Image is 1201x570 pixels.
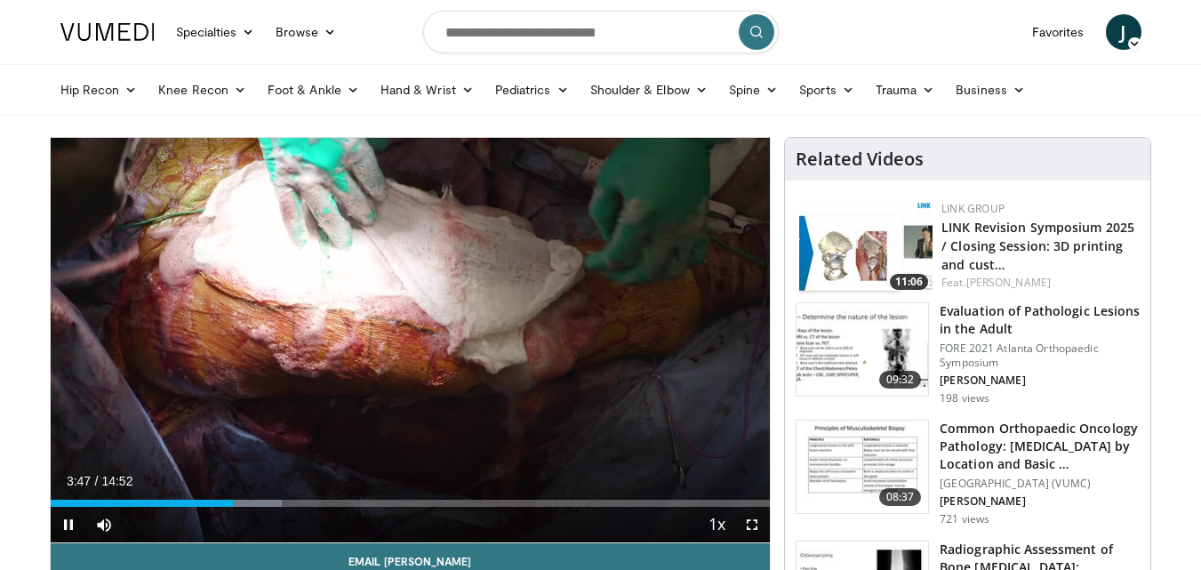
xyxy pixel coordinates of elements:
[370,72,484,108] a: Hand & Wrist
[484,72,580,108] a: Pediatrics
[1106,14,1141,50] a: J
[86,507,122,542] button: Mute
[945,72,1036,108] a: Business
[257,72,370,108] a: Foot & Ankle
[50,72,148,108] a: Hip Recon
[940,341,1140,370] p: FORE 2021 Atlanta Orthopaedic Symposium
[940,477,1140,491] p: [GEOGRAPHIC_DATA] (VUMC)
[51,138,771,543] video-js: Video Player
[940,512,989,526] p: 721 views
[580,72,718,108] a: Shoulder & Elbow
[789,72,865,108] a: Sports
[940,391,989,405] p: 198 views
[941,201,1005,216] a: LINK Group
[101,474,132,488] span: 14:52
[797,421,928,513] img: dd506d71-09bb-4006-8a40-1977b092a07b.150x105_q85_crop-smart_upscale.jpg
[148,72,257,108] a: Knee Recon
[51,500,771,507] div: Progress Bar
[797,303,928,396] img: ced51d77-eb90-4bb4-9f62-63b7d57146a7.150x105_q85_crop-smart_upscale.jpg
[796,149,924,170] h4: Related Videos
[890,274,928,290] span: 11:06
[940,494,1140,509] p: [PERSON_NAME]
[718,72,789,108] a: Spine
[941,275,1136,291] div: Feat.
[423,11,779,53] input: Search topics, interventions
[95,474,99,488] span: /
[699,507,734,542] button: Playback Rate
[796,302,1140,405] a: 09:32 Evaluation of Pathologic Lesions in the Adult FORE 2021 Atlanta Orthopaedic Symposium [PERS...
[165,14,266,50] a: Specialties
[1021,14,1095,50] a: Favorites
[966,275,1051,290] a: [PERSON_NAME]
[940,373,1140,388] p: [PERSON_NAME]
[265,14,347,50] a: Browse
[734,507,770,542] button: Fullscreen
[796,420,1140,526] a: 08:37 Common Orthopaedic Oncology Pathology: [MEDICAL_DATA] by Location and Basic … [GEOGRAPHIC_D...
[879,371,922,389] span: 09:32
[941,219,1134,273] a: LINK Revision Symposium 2025 / Closing Session: 3D printing and cust…
[51,507,86,542] button: Pause
[799,201,933,294] a: 11:06
[879,488,922,506] span: 08:37
[940,420,1140,473] h3: Common Orthopaedic Oncology Pathology: [MEDICAL_DATA] by Location and Basic …
[799,201,933,294] img: de4fec30-9828-4cfe-a83a-6d0525159095.150x105_q85_crop-smart_upscale.jpg
[67,474,91,488] span: 3:47
[60,23,155,41] img: VuMedi Logo
[940,302,1140,338] h3: Evaluation of Pathologic Lesions in the Adult
[865,72,946,108] a: Trauma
